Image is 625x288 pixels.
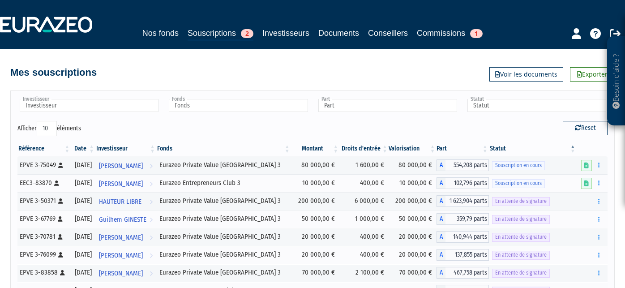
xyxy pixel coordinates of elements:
span: A [437,231,445,243]
span: A [437,249,445,261]
i: Voir l'investisseur [150,265,153,282]
th: Droits d'entrée: activer pour trier la colonne par ordre croissant [339,141,389,156]
div: A - Eurazeo Entrepreneurs Club 3 [437,177,489,189]
td: 80 000,00 € [389,156,437,174]
td: 2 100,00 € [339,264,389,282]
td: 20 000,00 € [389,246,437,264]
th: Montant: activer pour trier la colonne par ordre croissant [291,141,340,156]
span: Guilhem GINESTE [99,211,146,228]
a: [PERSON_NAME] [95,156,156,174]
th: Valorisation: activer pour trier la colonne par ordre croissant [389,141,437,156]
td: 1 600,00 € [339,156,389,174]
i: Voir l'investisseur [150,158,153,174]
span: A [437,213,445,225]
td: 50 000,00 € [389,210,437,228]
span: [PERSON_NAME] [99,265,143,282]
div: [DATE] [74,232,92,241]
a: [PERSON_NAME] [95,264,156,282]
th: Part: activer pour trier la colonne par ordre croissant [437,141,489,156]
div: [DATE] [74,178,92,188]
td: 400,00 € [339,246,389,264]
div: A - Eurazeo Private Value Europe 3 [437,249,489,261]
a: [PERSON_NAME] [95,228,156,246]
i: Voir l'investisseur [150,193,153,210]
div: EEC3-83870 [20,178,68,188]
td: 200 000,00 € [291,192,340,210]
i: Voir l'investisseur [150,211,153,228]
span: En attente de signature [492,251,550,259]
span: En attente de signature [492,233,550,241]
i: [Français] Personne physique [60,270,65,275]
a: HAUTEUR LIBRE [95,192,156,210]
select: Afficheréléments [37,121,57,136]
div: [DATE] [74,268,92,277]
span: Souscription en cours [492,161,545,170]
th: Référence : activer pour trier la colonne par ordre croissant [17,141,71,156]
div: [DATE] [74,196,92,206]
button: Reset [563,121,608,135]
th: Fonds: activer pour trier la colonne par ordre croissant [156,141,291,156]
span: A [437,195,445,207]
td: 20 000,00 € [389,228,437,246]
span: A [437,177,445,189]
td: 70 000,00 € [291,264,340,282]
div: [DATE] [74,250,92,259]
span: 1 [470,29,483,38]
span: [PERSON_NAME] [99,229,143,246]
div: [DATE] [74,214,92,224]
span: A [437,267,445,279]
div: Eurazeo Entrepreneurs Club 3 [159,178,288,188]
i: Voir l'investisseur [150,247,153,264]
div: A - Eurazeo Private Value Europe 3 [437,231,489,243]
td: 200 000,00 € [389,192,437,210]
td: 400,00 € [339,174,389,192]
div: Eurazeo Private Value [GEOGRAPHIC_DATA] 3 [159,214,288,224]
span: 102,796 parts [445,177,489,189]
span: [PERSON_NAME] [99,158,143,174]
a: Investisseurs [262,27,309,39]
i: [Français] Personne physique [58,198,63,204]
div: EPVE 3-70781 [20,232,68,241]
a: Documents [318,27,359,39]
th: Statut : activer pour trier la colonne par ordre d&eacute;croissant [489,141,577,156]
a: Guilhem GINESTE [95,210,156,228]
a: Voir les documents [489,67,563,82]
a: Commissions1 [417,27,483,39]
span: HAUTEUR LIBRE [99,193,141,210]
i: [Français] Personne physique [58,163,63,168]
th: Date: activer pour trier la colonne par ordre croissant [71,141,95,156]
td: 50 000,00 € [291,210,340,228]
div: [DATE] [74,160,92,170]
p: Besoin d'aide ? [611,41,621,121]
span: [PERSON_NAME] [99,176,143,192]
span: En attente de signature [492,215,550,224]
td: 6 000,00 € [339,192,389,210]
span: 467,758 parts [445,267,489,279]
td: 80 000,00 € [291,156,340,174]
th: Investisseur: activer pour trier la colonne par ordre croissant [95,141,156,156]
div: EPVE 3-83858 [20,268,68,277]
td: 10 000,00 € [389,174,437,192]
a: Exporter [570,67,615,82]
span: A [437,159,445,171]
div: EPVE 3-67769 [20,214,68,224]
h4: Mes souscriptions [10,67,97,78]
div: Eurazeo Private Value [GEOGRAPHIC_DATA] 3 [159,196,288,206]
span: [PERSON_NAME] [99,247,143,264]
td: 400,00 € [339,228,389,246]
i: Voir l'investisseur [150,229,153,246]
label: Afficher éléments [17,121,81,136]
td: 10 000,00 € [291,174,340,192]
span: 359,79 parts [445,213,489,225]
a: Nos fonds [142,27,179,39]
i: [Français] Personne physique [54,181,59,186]
div: A - Eurazeo Private Value Europe 3 [437,195,489,207]
span: En attente de signature [492,197,550,206]
div: EPVE 3-76099 [20,250,68,259]
div: EPVE 3-75049 [20,160,68,170]
div: Eurazeo Private Value [GEOGRAPHIC_DATA] 3 [159,250,288,259]
td: 20 000,00 € [291,228,340,246]
div: EPVE 3-50371 [20,196,68,206]
div: A - Eurazeo Private Value Europe 3 [437,159,489,171]
span: 137,855 parts [445,249,489,261]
